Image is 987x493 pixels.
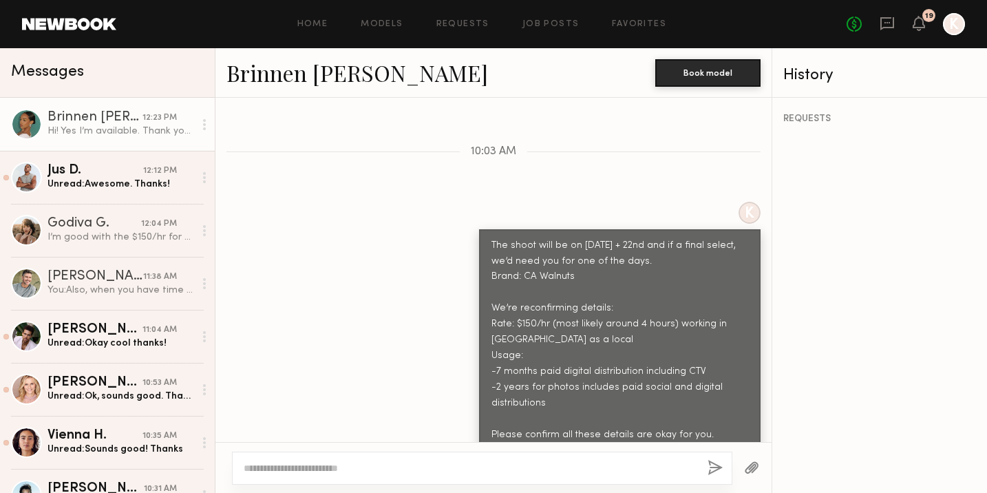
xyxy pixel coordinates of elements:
[142,430,177,443] div: 10:35 AM
[655,59,761,87] button: Book model
[47,125,194,138] div: Hi! Yes I’m available. Thank you for reaching out
[943,13,965,35] a: K
[47,376,142,390] div: [PERSON_NAME]
[655,66,761,78] a: Book model
[361,20,403,29] a: Models
[47,429,142,443] div: Vienna H.
[47,270,143,284] div: [PERSON_NAME]
[436,20,489,29] a: Requests
[143,165,177,178] div: 12:12 PM
[47,390,194,403] div: Unread: Ok, sounds good. Thank you!
[925,12,933,20] div: 19
[143,271,177,284] div: 11:38 AM
[142,112,177,125] div: 12:23 PM
[783,114,976,124] div: REQUESTS
[142,377,177,390] div: 10:53 AM
[471,146,516,158] span: 10:03 AM
[783,67,976,83] div: History
[47,164,143,178] div: Jus D.
[47,111,142,125] div: Brinnen [PERSON_NAME]
[142,324,177,337] div: 11:04 AM
[47,323,142,337] div: [PERSON_NAME]
[226,58,488,87] a: Brinnen [PERSON_NAME]
[522,20,580,29] a: Job Posts
[491,238,748,459] div: The shoot will be on [DATE] + 22nd and if a final select, we’d need you for one of the days. Bran...
[47,231,194,244] div: I’m good with the $150/hr for the shoot, and would add $300 for the 2-year photo and 7-month vide...
[47,443,194,456] div: Unread: Sounds good! Thanks
[612,20,666,29] a: Favorites
[47,337,194,350] div: Unread: Okay cool thanks!
[47,217,141,231] div: Godiva G.
[47,284,194,297] div: You: Also, when you have time [DATE] or [DATE], could you please sign the attached talent liabili...
[47,178,194,191] div: Unread: Awesome. Thanks!
[11,64,84,80] span: Messages
[297,20,328,29] a: Home
[141,218,177,231] div: 12:04 PM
